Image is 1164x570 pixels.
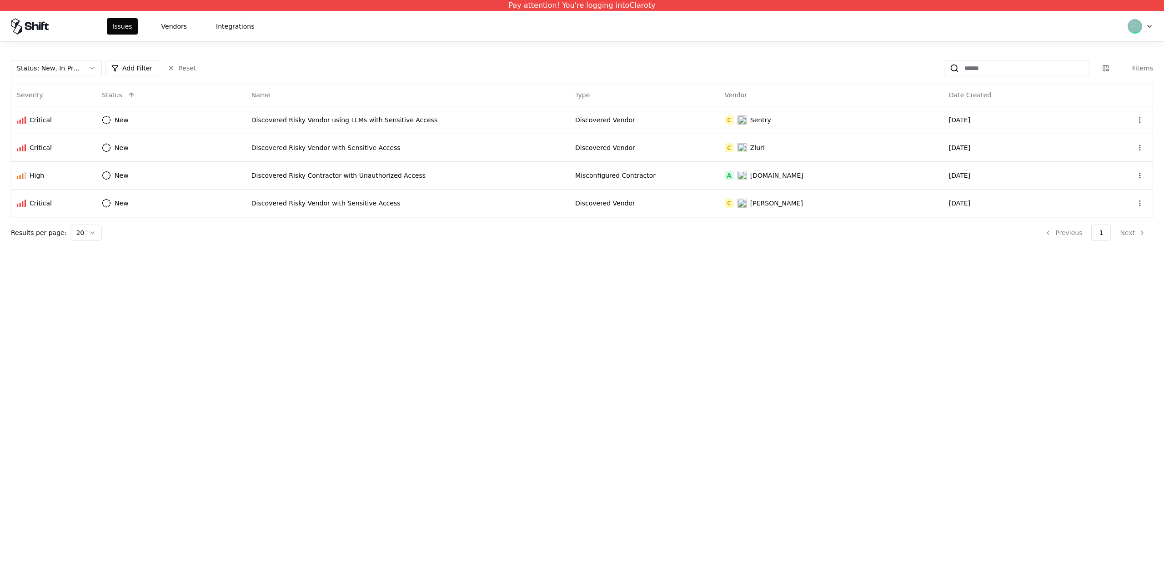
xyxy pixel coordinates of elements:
[949,143,1088,152] div: [DATE]
[750,199,803,208] div: [PERSON_NAME]
[575,90,590,100] div: Type
[30,199,52,208] div: Critical
[949,90,991,100] div: Date Created
[30,143,52,152] div: Critical
[251,199,564,208] div: Discovered Risky Vendor with Sensitive Access
[251,115,564,125] div: Discovered Risky Vendor using LLMs with Sensitive Access
[102,140,145,156] button: New
[738,115,747,125] img: Sentry
[115,115,129,125] div: New
[102,112,145,128] button: New
[211,18,260,35] button: Integrations
[750,171,803,180] div: [DOMAIN_NAME]
[1091,225,1111,241] button: 1
[115,171,129,180] div: New
[115,199,129,208] div: New
[575,171,714,180] div: Misconfigured Contractor
[738,171,747,180] img: swat.io
[1117,64,1153,73] div: 4 items
[725,115,734,125] div: C
[251,90,270,100] div: Name
[251,143,564,152] div: Discovered Risky Vendor with Sensitive Access
[102,90,122,100] div: Status
[575,115,714,125] div: Discovered Vendor
[575,199,714,208] div: Discovered Vendor
[725,171,734,180] div: A
[11,228,66,237] p: Results per page:
[949,199,1088,208] div: [DATE]
[750,143,765,152] div: Zluri
[156,18,192,35] button: Vendors
[949,171,1088,180] div: [DATE]
[17,64,81,73] div: Status : New, In Progress
[725,90,747,100] div: Vendor
[738,199,747,208] img: Swimm
[575,143,714,152] div: Discovered Vendor
[750,115,771,125] div: Sentry
[102,195,145,211] button: New
[1037,225,1153,241] nav: pagination
[115,143,129,152] div: New
[949,115,1088,125] div: [DATE]
[162,60,201,76] button: Reset
[725,199,734,208] div: C
[30,171,44,180] div: High
[102,167,145,184] button: New
[30,115,52,125] div: Critical
[17,90,43,100] div: Severity
[107,18,138,35] button: Issues
[105,60,158,76] button: Add Filter
[251,171,564,180] div: Discovered Risky Contractor with Unauthorized Access
[738,143,747,152] img: Zluri
[725,143,734,152] div: C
